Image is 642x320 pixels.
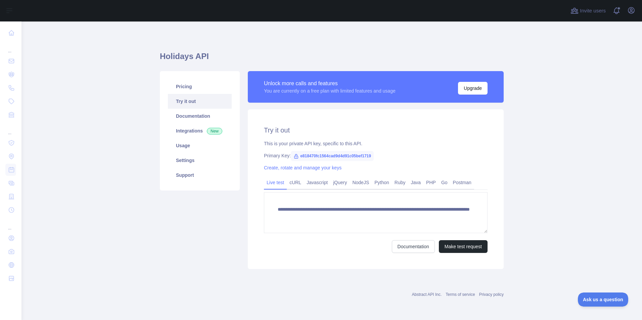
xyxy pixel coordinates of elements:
a: Go [439,177,450,188]
a: Create, rotate and manage your keys [264,165,341,170]
a: Javascript [304,177,330,188]
a: Documentation [392,240,435,253]
button: Invite users [569,5,607,16]
a: NodeJS [350,177,372,188]
a: Abstract API Inc. [412,292,442,297]
button: Upgrade [458,82,488,95]
a: jQuery [330,177,350,188]
div: ... [5,217,16,231]
a: Settings [168,153,232,168]
div: ... [5,122,16,136]
span: New [207,128,222,135]
div: You are currently on a free plan with limited features and usage [264,88,396,94]
h2: Try it out [264,125,488,135]
a: Java [408,177,424,188]
div: This is your private API key, specific to this API. [264,140,488,147]
span: Invite users [580,7,606,15]
a: Python [372,177,392,188]
a: Privacy policy [479,292,504,297]
a: Postman [450,177,474,188]
a: Terms of service [446,292,475,297]
a: Try it out [168,94,232,109]
a: cURL [287,177,304,188]
iframe: Toggle Customer Support [578,292,629,307]
a: Documentation [168,109,232,123]
div: ... [5,40,16,54]
a: Support [168,168,232,182]
a: Integrations New [168,123,232,138]
span: e818470fc1564cad9d4d91c05bef1719 [291,151,374,161]
button: Make test request [439,240,488,253]
h1: Holidays API [160,51,504,67]
a: Ruby [392,177,408,188]
a: Pricing [168,79,232,94]
a: PHP [423,177,439,188]
a: Live test [264,177,287,188]
div: Primary Key: [264,152,488,159]
div: Unlock more calls and features [264,79,396,88]
a: Usage [168,138,232,153]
